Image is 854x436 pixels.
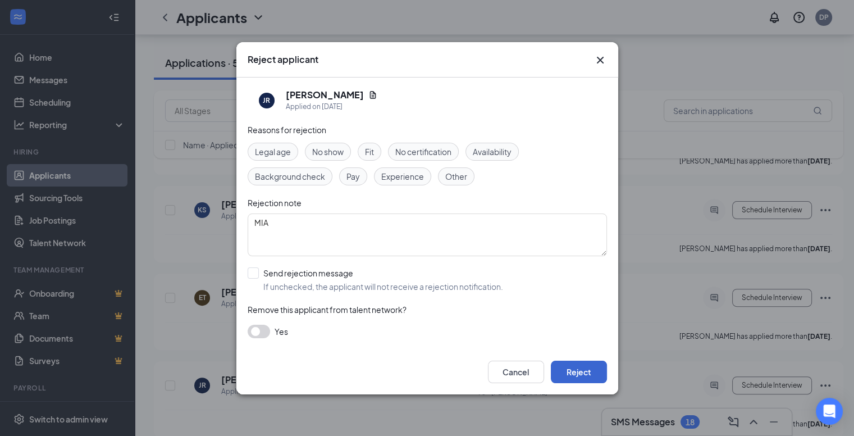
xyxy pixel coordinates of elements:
[593,53,607,67] button: Close
[248,214,607,256] textarea: MIA
[255,170,325,183] span: Background check
[346,170,360,183] span: Pay
[473,146,512,158] span: Availability
[312,146,344,158] span: No show
[365,146,374,158] span: Fit
[286,89,364,101] h5: [PERSON_NAME]
[248,53,318,66] h3: Reject applicant
[286,101,377,112] div: Applied on [DATE]
[368,90,377,99] svg: Document
[248,125,326,135] span: Reasons for rejection
[255,146,291,158] span: Legal age
[816,398,843,425] div: Open Intercom Messenger
[263,96,270,105] div: JR
[275,325,288,338] span: Yes
[395,146,451,158] span: No certification
[593,53,607,67] svg: Cross
[551,361,607,383] button: Reject
[248,305,407,315] span: Remove this applicant from talent network?
[488,361,544,383] button: Cancel
[248,198,302,208] span: Rejection note
[445,170,467,183] span: Other
[381,170,424,183] span: Experience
